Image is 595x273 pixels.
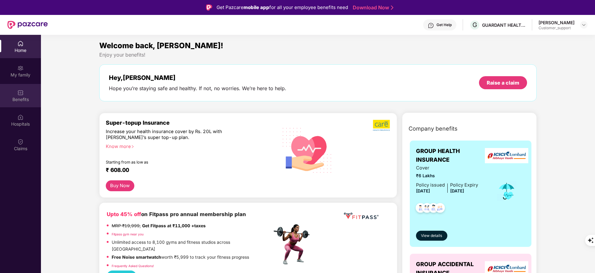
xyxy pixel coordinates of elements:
div: Policy Expiry [450,182,478,189]
del: MRP ₹19,999, [112,223,141,228]
span: [DATE] [416,188,430,193]
div: Increase your health insurance cover by Rs. 20L with [PERSON_NAME]’s super top-up plan. [106,129,245,141]
img: svg+xml;base64,PHN2ZyB4bWxucz0iaHR0cDovL3d3dy53My5vcmcvMjAwMC9zdmciIHdpZHRoPSI0OC45NDMiIGhlaWdodD... [432,201,448,216]
div: Enjoy your benefits! [99,52,537,58]
a: Fitpass gym near you [112,232,144,236]
p: Unlimited access to 8,100 gyms and fitness studios across [GEOGRAPHIC_DATA] [112,239,272,252]
span: G [472,21,477,29]
div: Hey, [PERSON_NAME] [109,74,286,81]
b: on Fitpass pro annual membership plan [107,211,246,217]
img: svg+xml;base64,PHN2ZyB4bWxucz0iaHR0cDovL3d3dy53My5vcmcvMjAwMC9zdmciIHhtbG5zOnhsaW5rPSJodHRwOi8vd3... [278,120,337,180]
img: svg+xml;base64,PHN2ZyBpZD0iRHJvcGRvd24tMzJ4MzIiIHhtbG5zPSJodHRwOi8vd3d3LnczLm9yZy8yMDAwL3N2ZyIgd2... [581,22,586,27]
b: Upto 45% off [107,211,141,217]
p: worth ₹5,999 to track your fitness progress [112,254,249,261]
span: ₹6 Lakhs [416,173,478,179]
div: Super-topup Insurance [106,119,272,126]
span: GROUP HEALTH INSURANCE [416,147,488,164]
img: svg+xml;base64,PHN2ZyB3aWR0aD0iMjAiIGhlaWdodD0iMjAiIHZpZXdCb3g9IjAgMCAyMCAyMCIgZmlsbD0ibm9uZSIgeG... [17,65,24,71]
span: View details [421,233,442,239]
img: fppp.png [342,210,380,222]
img: fpp.png [272,223,315,266]
div: Raise a claim [487,79,519,86]
strong: Free Noise smartwatch [112,255,161,260]
div: Starting from as low as [106,160,246,164]
img: insurerLogo [485,148,528,163]
img: svg+xml;base64,PHN2ZyB4bWxucz0iaHR0cDovL3d3dy53My5vcmcvMjAwMC9zdmciIHdpZHRoPSI0OC45MTUiIGhlaWdodD... [419,201,435,216]
img: svg+xml;base64,PHN2ZyB4bWxucz0iaHR0cDovL3d3dy53My5vcmcvMjAwMC9zdmciIHdpZHRoPSI0OC45NDMiIGhlaWdodD... [426,201,441,216]
img: svg+xml;base64,PHN2ZyBpZD0iSG9zcGl0YWxzIiB4bWxucz0iaHR0cDovL3d3dy53My5vcmcvMjAwMC9zdmciIHdpZHRoPS... [17,114,24,120]
a: Frequently Asked Questions! [112,264,154,268]
div: ₹ 608.00 [106,167,266,174]
img: svg+xml;base64,PHN2ZyBpZD0iSG9tZSIgeG1sbnM9Imh0dHA6Ly93d3cudzMub3JnLzIwMDAvc3ZnIiB3aWR0aD0iMjAiIG... [17,40,24,47]
div: GUARDANT HEALTH INDIA PRIVATE LIMITED [482,22,526,28]
span: [DATE] [450,188,464,193]
img: b5dec4f62d2307b9de63beb79f102df3.png [373,119,391,131]
img: icon [497,181,517,201]
button: Buy Now [106,180,134,191]
strong: Get Fitpass at ₹11,000 +taxes [142,223,206,228]
div: [PERSON_NAME] [539,20,575,25]
div: Hope you’re staying safe and healthy. If not, no worries. We’re here to help. [109,85,286,92]
div: Get Pazcare for all your employee benefits need [217,4,348,11]
div: Customer_support [539,25,575,30]
img: svg+xml;base64,PHN2ZyBpZD0iQ2xhaW0iIHhtbG5zPSJodHRwOi8vd3d3LnczLm9yZy8yMDAwL3N2ZyIgd2lkdGg9IjIwIi... [17,139,24,145]
div: Know more [106,144,268,148]
span: Cover [416,164,478,172]
div: Policy issued [416,182,445,189]
img: Logo [206,4,212,11]
img: svg+xml;base64,PHN2ZyBpZD0iQmVuZWZpdHMiIHhtbG5zPSJodHRwOi8vd3d3LnczLm9yZy8yMDAwL3N2ZyIgd2lkdGg9Ij... [17,90,24,96]
button: View details [416,231,447,241]
img: svg+xml;base64,PHN2ZyBpZD0iSGVscC0zMngzMiIgeG1sbnM9Imh0dHA6Ly93d3cudzMub3JnLzIwMDAvc3ZnIiB3aWR0aD... [428,22,434,29]
div: Get Help [436,22,452,27]
span: right [131,145,134,148]
img: New Pazcare Logo [7,21,48,29]
img: Stroke [391,4,393,11]
a: Download Now [353,4,391,11]
span: Welcome back, [PERSON_NAME]! [99,41,223,50]
img: svg+xml;base64,PHN2ZyB4bWxucz0iaHR0cDovL3d3dy53My5vcmcvMjAwMC9zdmciIHdpZHRoPSI0OC45NDMiIGhlaWdodD... [413,201,428,216]
strong: mobile app [244,4,269,10]
span: Company benefits [409,124,458,133]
